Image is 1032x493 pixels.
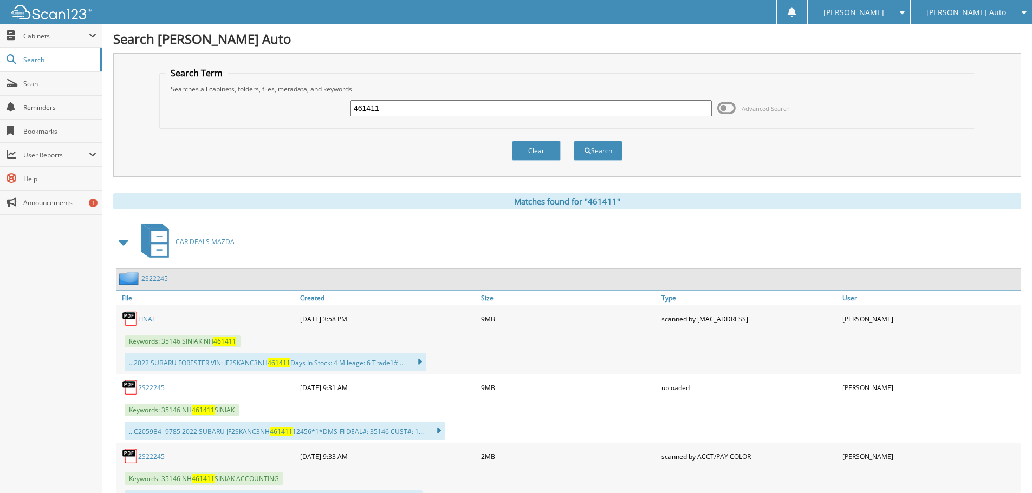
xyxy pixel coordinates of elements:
[478,291,659,305] a: Size
[23,150,89,160] span: User Reports
[122,379,138,396] img: PDF.png
[659,291,840,305] a: Type
[23,31,89,41] span: Cabinets
[23,198,96,207] span: Announcements
[478,308,659,330] div: 9MB
[122,311,138,327] img: PDF.png
[270,427,293,436] span: 461411
[823,9,884,16] span: [PERSON_NAME]
[138,383,165,392] a: 2S22245
[125,404,239,416] span: Keywords: 35146 NH SINIAK
[297,377,478,398] div: [DATE] 9:31 AM
[478,445,659,467] div: 2MB
[840,291,1021,305] a: User
[125,353,426,371] div: ...2022 SUBARU FORESTER VIN: JF2SKANC3NH Days In Stock: 4 Mileage: 6 Trade1# ...
[125,335,241,347] span: Keywords: 35146 SINIAK NH
[213,337,236,346] span: 461411
[268,358,290,367] span: 461411
[23,127,96,136] span: Bookmarks
[119,272,141,285] img: folder2.png
[89,199,98,207] div: 1
[165,84,969,94] div: Searches all cabinets, folders, files, metadata, and keywords
[135,220,235,263] a: CAR DEALS MAZDA
[192,474,215,483] span: 461411
[125,422,445,440] div: ...C2059B4 -9785 2022 SUBARU JF2SKANC3NH 12456*1*DMS-FI DEAL#: 35146 CUST#: 1...
[512,141,561,161] button: Clear
[11,5,92,19] img: scan123-logo-white.svg
[176,237,235,246] span: CAR DEALS MAZDA
[297,308,478,330] div: [DATE] 3:58 PM
[113,193,1021,209] div: Matches found for "461411"
[23,79,96,88] span: Scan
[192,405,215,415] span: 461411
[659,445,840,467] div: scanned by ACCT/PAY COLOR
[926,9,1006,16] span: [PERSON_NAME] Auto
[138,314,155,324] a: FINAL
[113,30,1021,48] h1: Search [PERSON_NAME] Auto
[23,55,95,64] span: Search
[478,377,659,398] div: 9MB
[297,445,478,467] div: [DATE] 9:33 AM
[122,448,138,464] img: PDF.png
[840,377,1021,398] div: [PERSON_NAME]
[23,174,96,183] span: Help
[742,104,790,113] span: Advanced Search
[840,445,1021,467] div: [PERSON_NAME]
[659,377,840,398] div: uploaded
[574,141,622,161] button: Search
[165,67,228,79] legend: Search Term
[659,308,840,330] div: scanned by [MAC_ADDRESS]
[141,274,168,283] a: 2S22245
[138,452,165,461] a: 2S22245
[978,441,1032,493] iframe: Chat Widget
[840,308,1021,330] div: [PERSON_NAME]
[125,472,283,485] span: Keywords: 35146 NH SINIAK ACCOUNTING
[23,103,96,112] span: Reminders
[297,291,478,305] a: Created
[116,291,297,305] a: File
